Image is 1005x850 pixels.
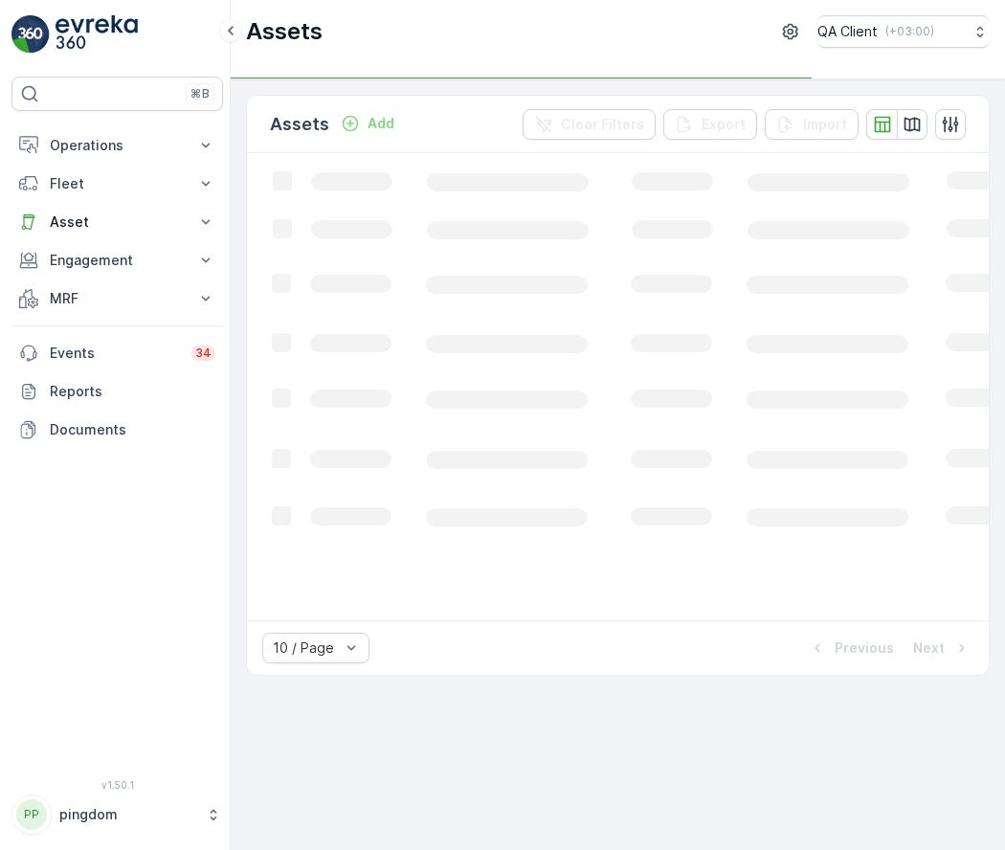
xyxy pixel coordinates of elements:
p: QA Client [817,22,878,41]
p: Previous [835,638,894,658]
button: Add [333,112,402,135]
p: Events [50,344,180,363]
p: Import [803,115,847,134]
p: Documents [50,420,215,439]
p: Fleet [50,174,185,193]
button: QA Client(+03:00) [817,15,990,48]
button: Engagement [11,241,223,280]
button: Next [911,637,973,660]
button: Export [663,109,757,140]
p: Add [368,114,394,133]
button: Previous [806,637,896,660]
p: ⌘B [190,86,210,101]
p: Asset [50,212,185,232]
p: Assets [246,16,323,47]
a: Events34 [11,334,223,372]
img: logo [11,15,50,54]
button: MRF [11,280,223,318]
p: Clear Filters [561,115,644,134]
p: ( +03:00 ) [885,24,934,39]
button: PPpingdom [11,794,223,835]
a: Reports [11,372,223,411]
span: v 1.50.1 [11,779,223,791]
div: PP [16,799,47,830]
p: Assets [270,111,329,138]
p: Engagement [50,251,185,270]
button: Clear Filters [523,109,656,140]
p: Next [913,638,945,658]
p: MRF [50,289,185,308]
button: Import [765,109,859,140]
img: logo_light-DOdMpM7g.png [56,15,138,54]
button: Fleet [11,165,223,203]
button: Asset [11,203,223,241]
button: Operations [11,126,223,165]
p: Operations [50,136,185,155]
p: Export [702,115,746,134]
p: 34 [195,346,212,361]
p: Reports [50,382,215,401]
p: pingdom [59,805,196,824]
a: Documents [11,411,223,449]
